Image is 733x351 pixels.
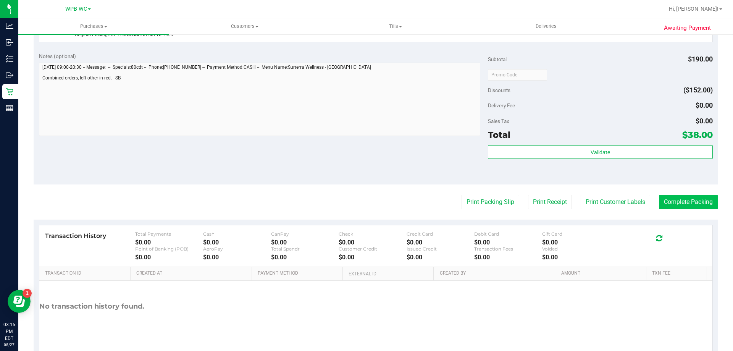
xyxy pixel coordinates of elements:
[652,270,704,277] a: Txn Fee
[271,246,339,252] div: Total Spendr
[135,239,203,246] div: $0.00
[474,246,542,252] div: Transaction Fees
[135,246,203,252] div: Point of Banking (POB)
[528,195,572,209] button: Print Receipt
[45,270,128,277] a: Transaction ID
[258,270,340,277] a: Payment Method
[135,231,203,237] div: Total Payments
[339,254,407,261] div: $0.00
[8,290,31,313] iframe: Resource center
[407,239,475,246] div: $0.00
[320,18,471,34] a: Tills
[462,195,519,209] button: Print Packing Slip
[683,86,713,94] span: ($152.00)
[320,23,470,30] span: Tills
[488,145,712,159] button: Validate
[135,254,203,261] div: $0.00
[682,129,713,140] span: $38.00
[203,231,271,237] div: Cash
[271,231,339,237] div: CanPay
[440,270,552,277] a: Created By
[6,55,13,63] inline-svg: Inventory
[542,231,610,237] div: Gift Card
[488,56,507,62] span: Subtotal
[118,32,173,37] span: FLSRWGM-20250716-1923
[474,239,542,246] div: $0.00
[23,289,32,298] iframe: Resource center unread badge
[65,6,87,12] span: WPB WC
[542,254,610,261] div: $0.00
[474,231,542,237] div: Debit Card
[407,254,475,261] div: $0.00
[342,267,433,281] th: External ID
[136,270,249,277] a: Created At
[271,239,339,246] div: $0.00
[696,117,713,125] span: $0.00
[339,239,407,246] div: $0.00
[525,23,567,30] span: Deliveries
[591,149,610,155] span: Validate
[18,23,169,30] span: Purchases
[542,246,610,252] div: Voided
[669,6,718,12] span: Hi, [PERSON_NAME]!
[3,321,15,342] p: 03:15 PM EDT
[170,23,320,30] span: Customers
[542,239,610,246] div: $0.00
[696,101,713,109] span: $0.00
[471,18,622,34] a: Deliveries
[18,18,169,34] a: Purchases
[203,239,271,246] div: $0.00
[203,246,271,252] div: AeroPay
[488,83,510,97] span: Discounts
[6,104,13,112] inline-svg: Reports
[6,71,13,79] inline-svg: Outbound
[39,281,144,332] div: No transaction history found.
[3,342,15,348] p: 08/27
[688,55,713,63] span: $190.00
[488,129,510,140] span: Total
[75,32,116,37] span: Original Package ID:
[169,18,320,34] a: Customers
[39,53,76,59] span: Notes (optional)
[407,231,475,237] div: Credit Card
[6,22,13,30] inline-svg: Analytics
[339,246,407,252] div: Customer Credit
[488,102,515,108] span: Delivery Fee
[6,39,13,46] inline-svg: Inbound
[474,254,542,261] div: $0.00
[488,69,547,81] input: Promo Code
[581,195,650,209] button: Print Customer Labels
[271,254,339,261] div: $0.00
[6,88,13,95] inline-svg: Retail
[203,254,271,261] div: $0.00
[561,270,643,277] a: Amount
[488,118,509,124] span: Sales Tax
[407,246,475,252] div: Issued Credit
[339,231,407,237] div: Check
[664,24,711,32] span: Awaiting Payment
[659,195,718,209] button: Complete Packing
